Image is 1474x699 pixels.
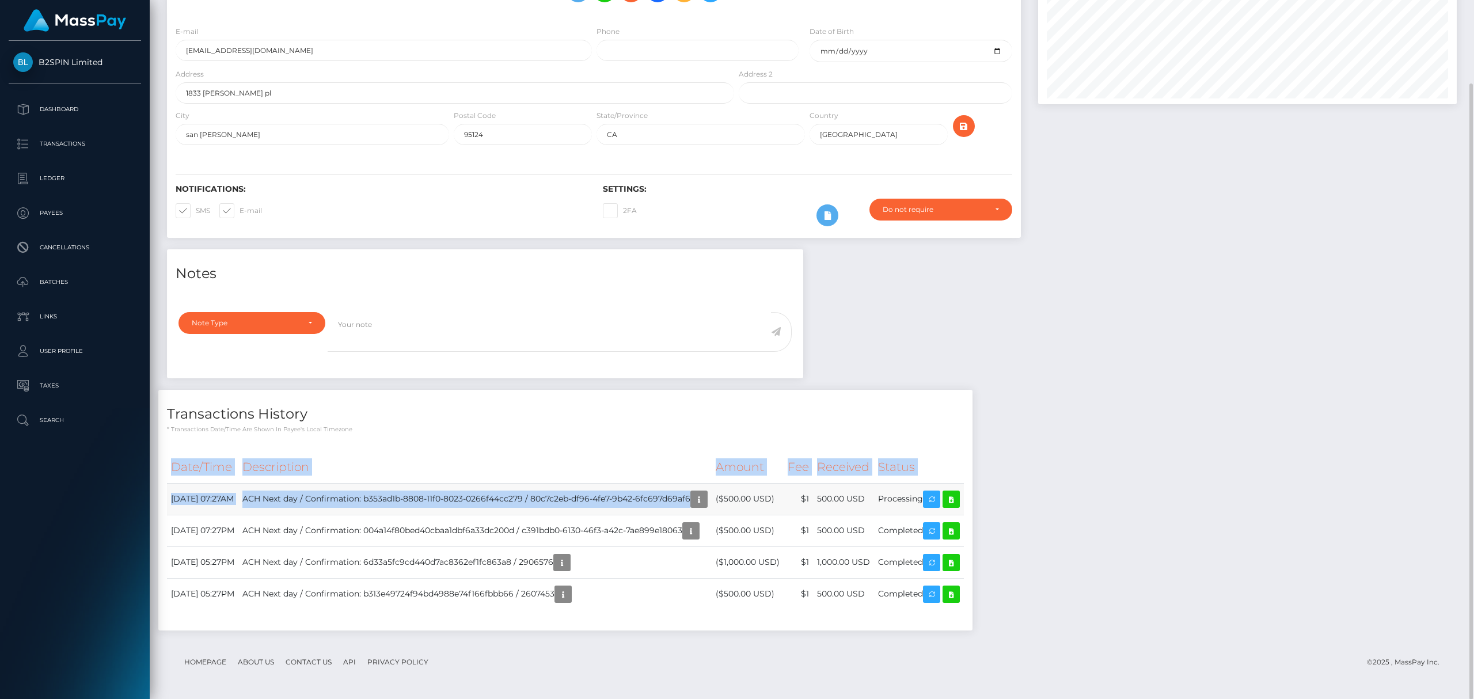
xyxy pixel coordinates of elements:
div: Note Type [192,318,299,328]
p: Cancellations [13,239,136,256]
td: ($500.00 USD) [712,515,784,546]
p: Search [13,412,136,429]
th: Fee [784,451,813,483]
a: Dashboard [9,95,141,124]
p: Transactions [13,135,136,153]
label: Address [176,69,204,79]
td: [DATE] 07:27PM [167,515,238,546]
th: Received [813,451,874,483]
a: Homepage [180,653,231,671]
td: Processing [874,483,964,515]
td: ($500.00 USD) [712,483,784,515]
td: Completed [874,578,964,610]
label: Country [810,111,838,121]
p: Batches [13,273,136,291]
div: Do not require [883,205,986,214]
a: Batches [9,268,141,297]
a: Links [9,302,141,331]
th: Amount [712,451,784,483]
a: Privacy Policy [363,653,433,671]
td: ACH Next day / Confirmation: 6d33a5fc9cd440d7ac8362ef1fc863a8 / 2906576 [238,546,712,578]
th: Date/Time [167,451,238,483]
td: 500.00 USD [813,515,874,546]
img: MassPay Logo [24,9,126,32]
td: $1 [784,515,813,546]
label: Address 2 [739,69,773,79]
td: $1 [784,546,813,578]
label: Date of Birth [810,26,854,37]
td: ACH Next day / Confirmation: b313e49724f94bd4988e74f166fbbb66 / 2607453 [238,578,712,610]
label: SMS [176,203,210,218]
td: ACH Next day / Confirmation: 004a14f80bed40cbaa1dbf6a33dc200d / c391bdb0-6130-46f3-a42c-7ae899e18063 [238,515,712,546]
label: Postal Code [454,111,496,121]
a: Taxes [9,371,141,400]
a: User Profile [9,337,141,366]
a: About Us [233,653,279,671]
th: Description [238,451,712,483]
a: Transactions [9,130,141,158]
img: B2SPIN Limited [13,52,33,72]
button: Do not require [869,199,1012,221]
label: Phone [597,26,620,37]
h4: Notes [176,264,795,284]
td: [DATE] 05:27PM [167,578,238,610]
td: [DATE] 05:27PM [167,546,238,578]
td: Completed [874,515,964,546]
td: $1 [784,483,813,515]
p: Payees [13,204,136,222]
a: API [339,653,360,671]
label: E-mail [176,26,198,37]
td: ($1,000.00 USD) [712,546,784,578]
td: $1 [784,578,813,610]
button: Note Type [178,312,325,334]
div: © 2025 , MassPay Inc. [1367,656,1448,668]
a: Ledger [9,164,141,193]
label: /Province [597,111,648,121]
td: 500.00 USD [813,483,874,515]
td: ($500.00 USD) [712,578,784,610]
td: [DATE] 07:27AM [167,483,238,515]
h4: Transactions History [167,404,964,424]
td: 1,000.00 USD [813,546,874,578]
p: User Profile [13,343,136,360]
p: Dashboard [13,101,136,118]
p: Taxes [13,377,136,394]
td: Completed [874,546,964,578]
label: 2FA [603,203,637,218]
h6: Settings: [603,184,1013,194]
p: * Transactions date/time are shown in payee's local timezone [167,425,964,434]
a: Payees [9,199,141,227]
a: Search [9,406,141,435]
a: Contact Us [281,653,336,671]
p: Ledger [13,170,136,187]
label: City [176,111,189,121]
mh: State [597,111,614,120]
a: Cancellations [9,233,141,262]
td: 500.00 USD [813,578,874,610]
td: ACH Next day / Confirmation: b353ad1b-8808-11f0-8023-0266f44cc279 / 80c7c2eb-df96-4fe7-9b42-6fc69... [238,483,712,515]
p: Links [13,308,136,325]
h6: Notifications: [176,184,586,194]
label: E-mail [219,203,262,218]
mh: Status [878,459,915,474]
span: B2SPIN Limited [9,57,141,67]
